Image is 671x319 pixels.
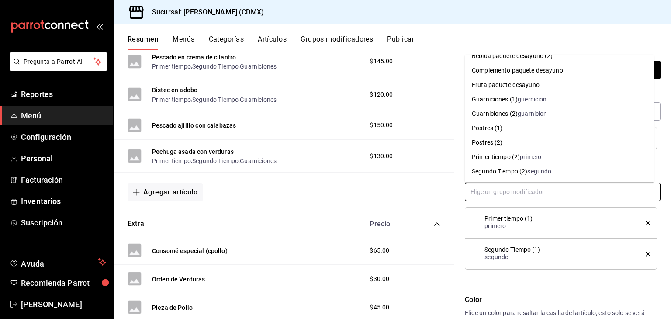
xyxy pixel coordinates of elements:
button: Orden de Verduras [152,275,205,284]
a: Pregunta a Parrot AI [6,63,107,73]
button: Primer tiempo [152,156,191,165]
button: Guarniciones [240,95,277,104]
button: Segundo Tiempo [192,62,239,71]
span: Primer tiempo (1) [484,215,633,222]
div: Guarniciones (2) [472,109,518,118]
div: , , [152,156,277,165]
span: Ayuda [21,257,95,267]
p: Color [465,295,661,305]
input: Elige un grupo modificador [465,183,661,201]
button: Pregunta a Parrot AI [10,52,107,71]
div: Precio [361,220,417,228]
span: Suscripción [21,217,106,229]
button: open_drawer_menu [96,23,103,30]
p: primero [484,222,633,230]
button: Bistec en adobo [152,86,197,94]
button: Segundo Tiempo [192,95,239,104]
button: Resumen [128,35,159,50]
button: Artículos [258,35,287,50]
span: Personal [21,153,106,164]
button: Pescado ajiillo con calabazas [152,121,236,130]
button: Categorías [209,35,244,50]
span: $120.00 [370,90,393,99]
span: $130.00 [370,152,393,161]
button: Consomé especial (cpollo) [152,246,228,255]
button: Menús [173,35,194,50]
h3: Sucursal: [PERSON_NAME] (CDMX) [145,7,264,17]
span: $30.00 [370,274,389,284]
div: , , [152,94,277,104]
button: Grupos modificadores [301,35,373,50]
span: [PERSON_NAME] [21,298,106,310]
button: Pechuga asada con verduras [152,147,234,156]
div: navigation tabs [128,35,671,50]
span: $150.00 [370,121,393,130]
span: $65.00 [370,246,389,255]
span: $45.00 [370,303,389,312]
div: Postres (2) [472,138,502,147]
div: primero [520,153,541,162]
div: Primer tiempo (2) [472,153,520,162]
button: Pescado en crema de cilantro [152,53,236,62]
span: Menú [21,110,106,121]
p: segundo [484,253,633,261]
button: Guarniciones [240,62,277,71]
button: Primer tiempo [152,95,191,104]
button: Guarniciones [240,156,277,165]
div: guarnicion [518,109,547,118]
div: Fruta paquete desayuno [472,80,540,90]
div: segundo [527,167,551,176]
button: Pieza de Pollo [152,303,193,312]
div: Segundo Tiempo (2) [472,167,527,176]
div: , , [152,62,277,71]
span: Reportes [21,88,106,100]
button: delete [640,221,650,225]
div: guernicion [518,95,546,104]
button: collapse-category-row [433,221,440,228]
span: Facturación [21,174,106,186]
button: Agregar artículo [128,183,203,201]
span: $145.00 [370,57,393,66]
span: Inventarios [21,195,106,207]
span: Segundo Tiempo (1) [484,246,633,253]
span: Configuración [21,131,106,143]
div: Postres (1) [472,124,502,133]
span: Recomienda Parrot [21,277,106,289]
div: Bebida paquete desayuno (2) [472,52,553,61]
div: Guarniciones (1) [472,95,518,104]
span: Pregunta a Parrot AI [24,57,94,66]
button: Extra [128,219,144,229]
div: Complemento paquete desayuno [472,66,563,75]
button: Segundo Tiempo [192,156,239,165]
button: delete [640,252,650,257]
button: Publicar [387,35,414,50]
button: Primer tiempo [152,62,191,71]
